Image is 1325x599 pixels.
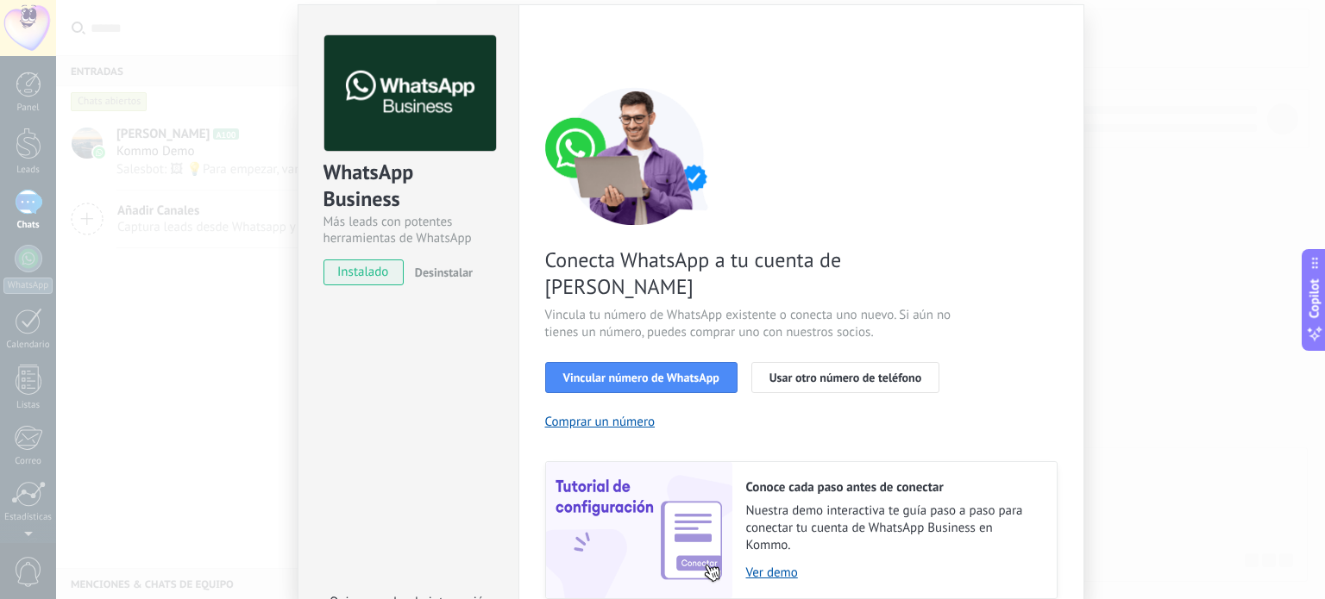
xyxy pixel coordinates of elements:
span: Usar otro número de teléfono [769,371,921,384]
button: Comprar un número [545,414,656,430]
button: Usar otro número de teléfono [751,362,939,393]
span: Conecta WhatsApp a tu cuenta de [PERSON_NAME] [545,246,956,300]
a: Ver demo [746,565,1039,581]
span: Vincular número de WhatsApp [563,371,719,384]
span: Desinstalar [415,265,473,280]
span: instalado [324,259,403,285]
h2: Conoce cada paso antes de conectar [746,479,1039,496]
span: Copilot [1306,278,1323,318]
img: connect number [545,87,726,225]
div: Más leads con potentes herramientas de WhatsApp [323,214,493,246]
span: Vincula tu número de WhatsApp existente o conecta uno nuevo. Si aún no tienes un número, puedes c... [545,307,956,341]
span: Nuestra demo interactiva te guía paso a paso para conectar tu cuenta de WhatsApp Business en Kommo. [746,502,1039,554]
button: Desinstalar [408,259,473,285]
button: Vincular número de WhatsApp [545,362,738,393]
div: WhatsApp Business [323,159,493,214]
img: logo_main.png [324,35,496,152]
